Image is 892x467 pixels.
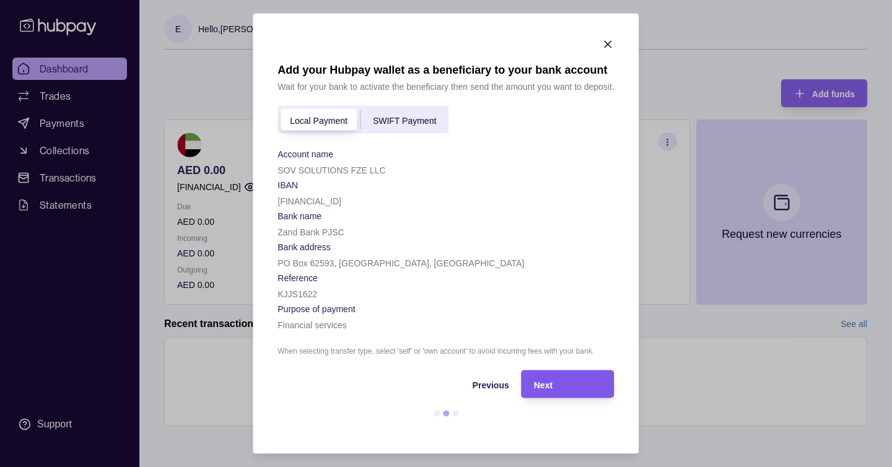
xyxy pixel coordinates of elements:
[278,149,333,159] p: Account name
[278,180,298,190] p: IBAN
[278,289,317,299] p: KJJS1622
[278,165,385,175] p: SOV SOLUTIONS FZE LLC
[278,370,509,398] button: Previous
[278,211,321,221] p: Bank name
[278,304,355,314] p: Purpose of payment
[278,80,614,94] p: Wait for your bank to activate the beneficiary then send the amount you want to deposit.
[278,106,448,134] div: accountIndex
[473,380,509,390] span: Previous
[522,370,614,398] button: Next
[278,320,346,330] p: Financial services
[278,273,318,283] p: Reference
[278,242,331,252] p: Bank address
[534,380,553,390] span: Next
[278,196,341,206] p: [FINANCIAL_ID]
[278,63,614,77] h1: Add your Hubpay wallet as a beneficiary to your bank account
[290,115,348,125] span: Local Payment
[278,227,344,237] p: Zand Bank PJSC
[278,344,614,358] p: When selecting transfer type, select 'self' or 'own account' to avoid incurring fees with your bank.
[373,115,436,125] span: SWIFT Payment
[278,258,524,268] p: PO Box 62593, [GEOGRAPHIC_DATA], [GEOGRAPHIC_DATA]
